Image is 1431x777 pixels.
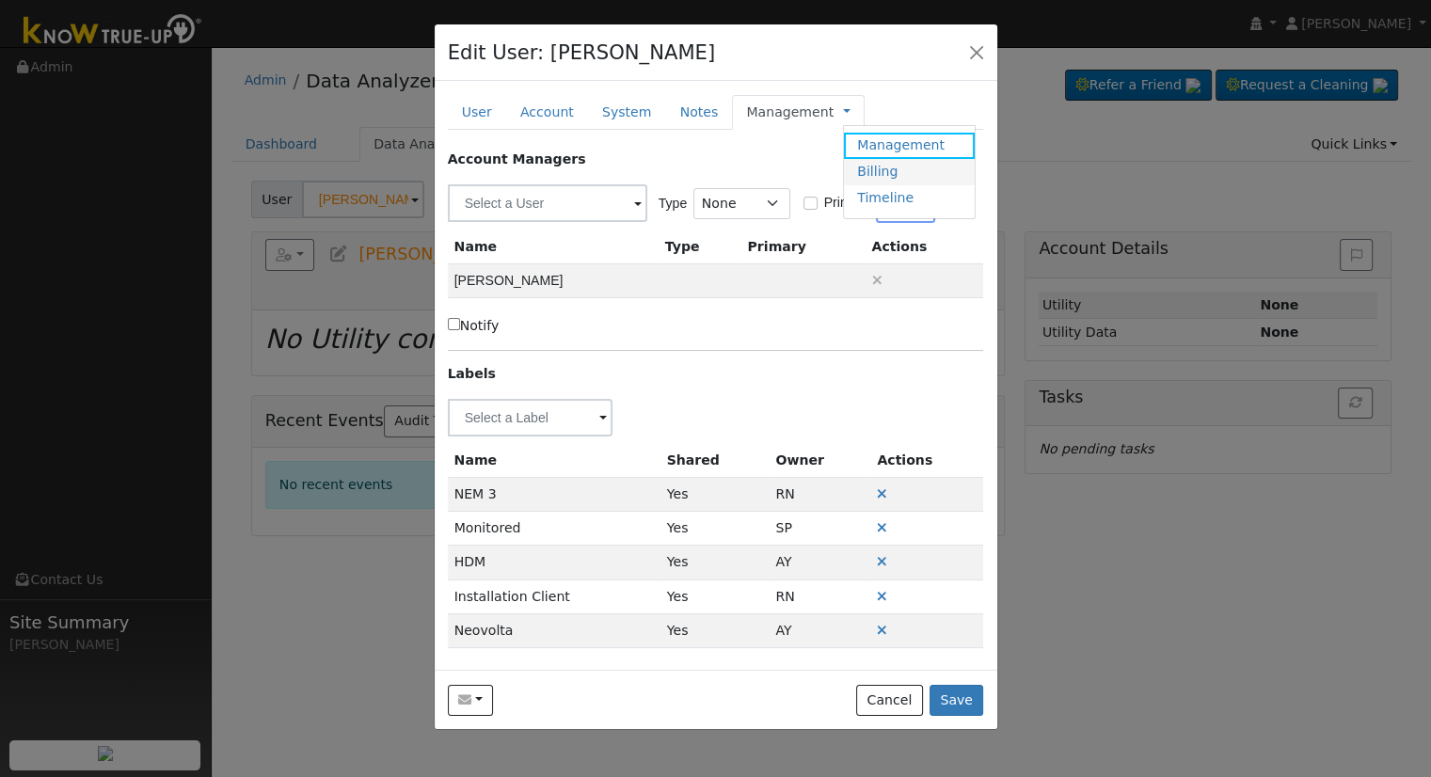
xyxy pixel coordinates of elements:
label: Type [659,194,688,214]
a: Account [506,95,588,130]
a: Management [746,103,834,122]
button: Cancel [856,685,923,717]
a: Remove Label [877,623,887,638]
th: Name [448,444,660,478]
td: Renchia Nicholas [769,478,870,512]
td: Neovolta [448,613,660,647]
td: Yes [660,579,770,613]
a: User [448,95,506,130]
td: Allanah Young [769,546,870,579]
td: Yes [660,613,770,647]
th: Name [448,230,659,264]
input: Notify [448,318,460,330]
button: Save [930,685,984,717]
a: Billing [844,159,975,185]
td: Installation Client [448,579,660,613]
td: Yes [660,512,770,546]
td: [PERSON_NAME] [448,264,659,298]
a: Remove Label [877,520,887,535]
th: Primary [740,230,865,264]
a: Timeline [844,185,975,212]
th: Actions [865,230,983,264]
td: Yes [660,478,770,512]
a: Management [844,133,975,159]
input: Select a User [448,184,647,222]
td: HDM [448,546,660,579]
strong: Account Managers [448,151,586,166]
td: Yes [660,546,770,579]
td: NEM 3 [448,478,660,512]
button: hernandezben1@comcast.net [448,685,494,717]
h4: Edit User: [PERSON_NAME] [448,38,716,68]
input: Select a Label [448,399,613,436]
a: Notes [665,95,732,130]
a: Remove Label [877,589,887,604]
th: Shared [660,444,770,478]
a: Remove User [872,273,882,288]
strong: Labels [448,366,496,381]
a: Remove Label [877,554,887,569]
td: Samantha Perry [769,512,870,546]
td: Renchia Nicholas [769,579,870,613]
label: Primary [824,193,870,213]
td: Monitored [448,512,660,546]
th: Actions [870,444,983,478]
th: Type [659,230,741,264]
th: Owner [769,444,870,478]
input: Primary [803,197,817,210]
a: System [588,95,666,130]
td: Allanah Young [769,613,870,647]
a: Remove Label [877,486,887,501]
label: Notify [448,316,500,336]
